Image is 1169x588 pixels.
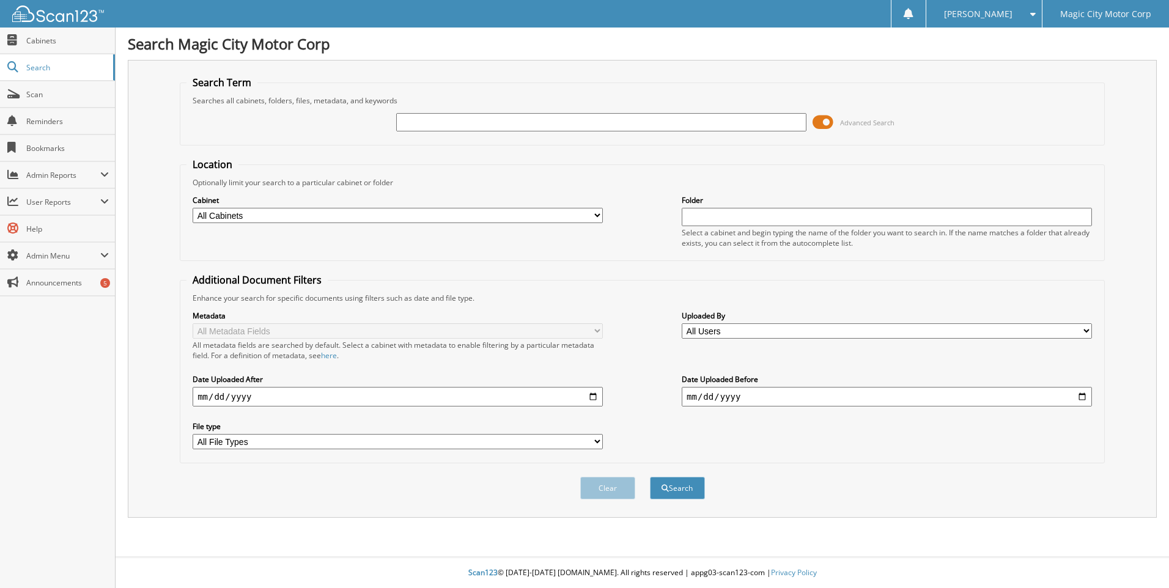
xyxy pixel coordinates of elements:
div: Select a cabinet and begin typing the name of the folder you want to search in. If the name match... [682,227,1092,248]
label: Date Uploaded After [193,374,603,384]
div: Optionally limit your search to a particular cabinet or folder [186,177,1098,188]
h1: Search Magic City Motor Corp [128,34,1157,54]
label: Uploaded By [682,311,1092,321]
span: Advanced Search [840,118,894,127]
label: Cabinet [193,195,603,205]
span: Help [26,224,109,234]
span: Cabinets [26,35,109,46]
span: [PERSON_NAME] [944,10,1012,18]
span: Scan [26,89,109,100]
div: All metadata fields are searched by default. Select a cabinet with metadata to enable filtering b... [193,340,603,361]
label: Folder [682,195,1092,205]
label: File type [193,421,603,432]
legend: Additional Document Filters [186,273,328,287]
div: Searches all cabinets, folders, files, metadata, and keywords [186,95,1098,106]
span: Scan123 [468,567,498,578]
legend: Search Term [186,76,257,89]
div: 5 [100,278,110,288]
input: start [193,387,603,406]
a: here [321,350,337,361]
span: Admin Menu [26,251,100,261]
div: Enhance your search for specific documents using filters such as date and file type. [186,293,1098,303]
iframe: Chat Widget [1108,529,1169,588]
div: © [DATE]-[DATE] [DOMAIN_NAME]. All rights reserved | appg03-scan123-com | [116,558,1169,588]
span: Reminders [26,116,109,127]
span: Bookmarks [26,143,109,153]
span: Search [26,62,107,73]
label: Metadata [193,311,603,321]
label: Date Uploaded Before [682,374,1092,384]
span: Announcements [26,277,109,288]
span: Magic City Motor Corp [1060,10,1151,18]
button: Search [650,477,705,499]
span: Admin Reports [26,170,100,180]
span: User Reports [26,197,100,207]
img: scan123-logo-white.svg [12,6,104,22]
legend: Location [186,158,238,171]
a: Privacy Policy [771,567,817,578]
button: Clear [580,477,635,499]
input: end [682,387,1092,406]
